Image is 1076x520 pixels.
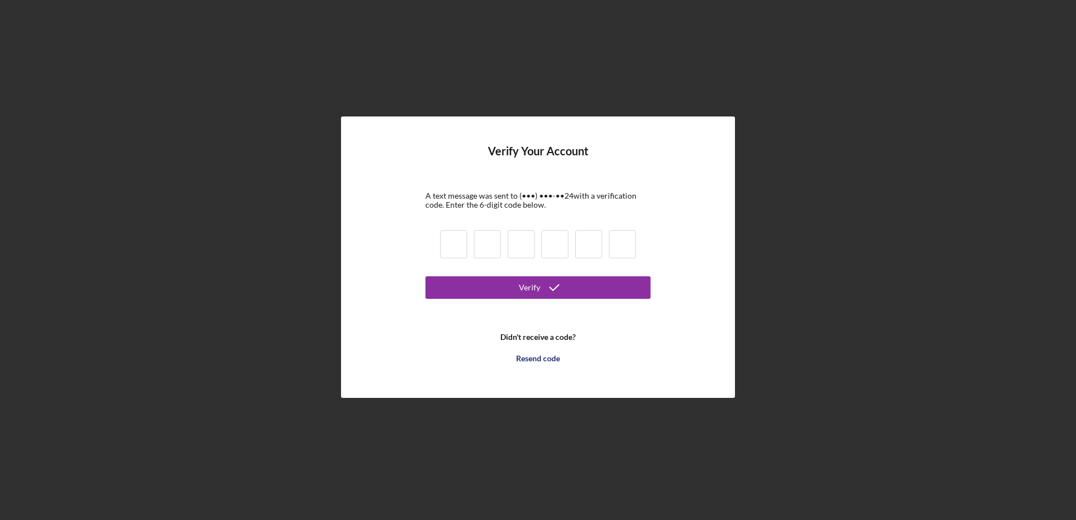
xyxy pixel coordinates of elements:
[425,347,651,370] button: Resend code
[500,333,576,342] b: Didn't receive a code?
[516,347,560,370] div: Resend code
[519,276,540,299] div: Verify
[425,276,651,299] button: Verify
[425,191,651,209] div: A text message was sent to (•••) •••-•• 24 with a verification code. Enter the 6-digit code below.
[488,145,589,174] h4: Verify Your Account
